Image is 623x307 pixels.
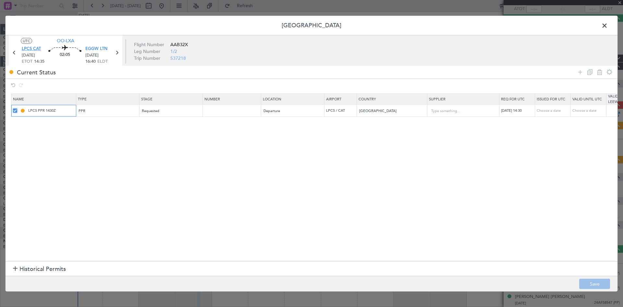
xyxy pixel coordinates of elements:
[501,108,535,114] div: [DATE] 14:30
[537,108,570,114] div: Choose a date
[572,96,602,101] span: Valid Until Utc
[501,96,525,101] span: Req For Utc
[572,108,606,114] div: Choose a date
[537,96,565,101] span: Issued For Utc
[6,16,617,35] header: [GEOGRAPHIC_DATA]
